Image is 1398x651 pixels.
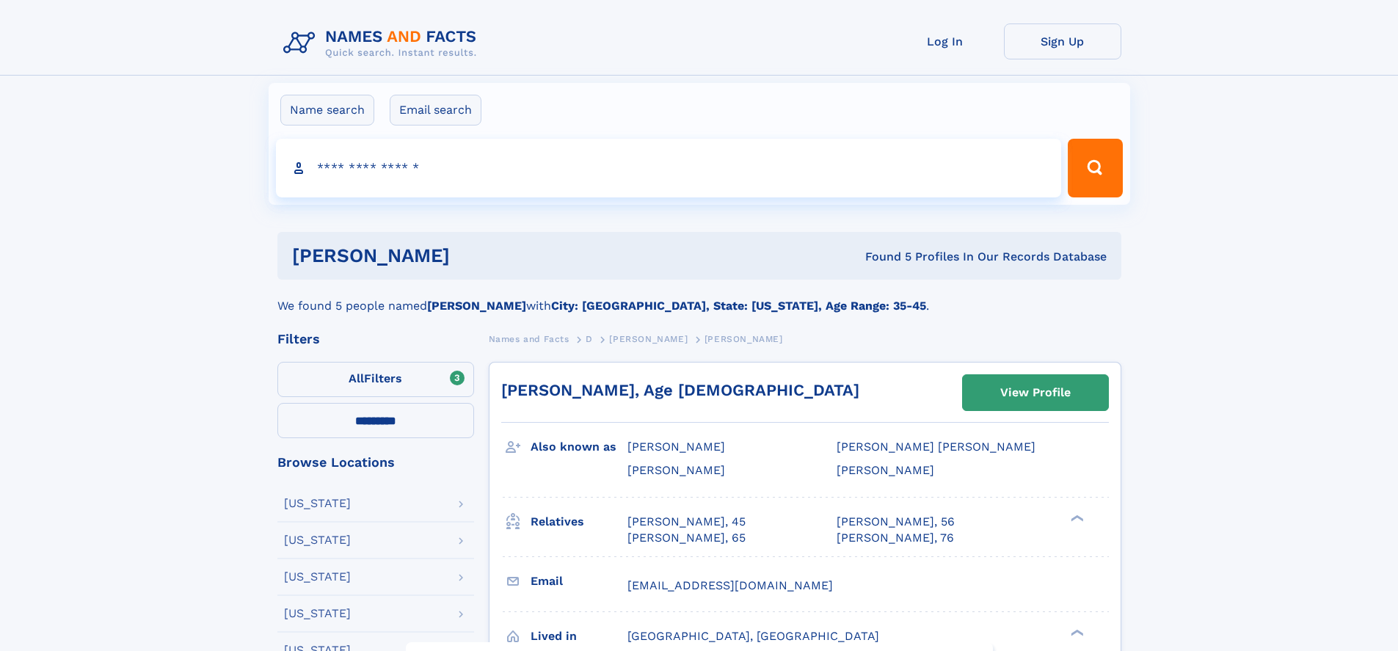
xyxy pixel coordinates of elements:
label: Filters [277,362,474,397]
span: [EMAIL_ADDRESS][DOMAIN_NAME] [627,578,833,592]
h1: [PERSON_NAME] [292,247,658,265]
a: [PERSON_NAME], 65 [627,530,746,546]
div: [US_STATE] [284,498,351,509]
a: [PERSON_NAME], Age [DEMOGRAPHIC_DATA] [501,381,859,399]
span: [PERSON_NAME] [837,463,934,477]
span: [PERSON_NAME] [627,463,725,477]
b: [PERSON_NAME] [427,299,526,313]
span: [GEOGRAPHIC_DATA], [GEOGRAPHIC_DATA] [627,629,879,643]
div: ❯ [1067,628,1085,637]
a: [PERSON_NAME] [609,330,688,348]
h3: Email [531,569,627,594]
h3: Lived in [531,624,627,649]
a: [PERSON_NAME], 45 [627,514,746,530]
input: search input [276,139,1062,197]
div: Filters [277,332,474,346]
div: [US_STATE] [284,571,351,583]
div: [US_STATE] [284,534,351,546]
span: [PERSON_NAME] [PERSON_NAME] [837,440,1035,454]
span: [PERSON_NAME] [705,334,783,344]
a: Sign Up [1004,23,1121,59]
button: Search Button [1068,139,1122,197]
a: [PERSON_NAME], 56 [837,514,955,530]
span: [PERSON_NAME] [627,440,725,454]
div: We found 5 people named with . [277,280,1121,315]
label: Email search [390,95,481,126]
b: City: [GEOGRAPHIC_DATA], State: [US_STATE], Age Range: 35-45 [551,299,926,313]
a: Names and Facts [489,330,569,348]
div: Browse Locations [277,456,474,469]
span: [PERSON_NAME] [609,334,688,344]
a: D [586,330,593,348]
div: [US_STATE] [284,608,351,619]
h3: Relatives [531,509,627,534]
div: ❯ [1067,513,1085,523]
span: All [349,371,364,385]
h3: Also known as [531,434,627,459]
div: Found 5 Profiles In Our Records Database [658,249,1107,265]
a: Log In [887,23,1004,59]
label: Name search [280,95,374,126]
a: View Profile [963,375,1108,410]
img: Logo Names and Facts [277,23,489,63]
a: [PERSON_NAME], 76 [837,530,954,546]
div: View Profile [1000,376,1071,410]
span: D [586,334,593,344]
